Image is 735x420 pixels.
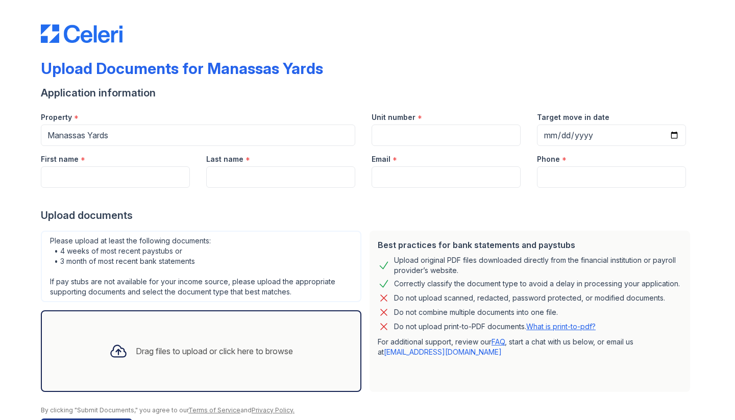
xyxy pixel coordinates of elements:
[492,337,505,346] a: FAQ
[41,208,694,223] div: Upload documents
[394,306,558,318] div: Do not combine multiple documents into one file.
[384,348,502,356] a: [EMAIL_ADDRESS][DOMAIN_NAME]
[252,406,295,414] a: Privacy Policy.
[526,322,596,331] a: What is print-to-pdf?
[41,86,694,100] div: Application information
[394,292,665,304] div: Do not upload scanned, redacted, password protected, or modified documents.
[378,239,682,251] div: Best practices for bank statements and paystubs
[394,255,682,276] div: Upload original PDF files downloaded directly from the financial institution or payroll provider’...
[394,322,596,332] p: Do not upload print-to-PDF documents.
[394,278,680,290] div: Correctly classify the document type to avoid a delay in processing your application.
[41,231,361,302] div: Please upload at least the following documents: • 4 weeks of most recent paystubs or • 3 month of...
[206,154,243,164] label: Last name
[372,112,415,122] label: Unit number
[41,112,72,122] label: Property
[136,345,293,357] div: Drag files to upload or click here to browse
[537,154,560,164] label: Phone
[188,406,240,414] a: Terms of Service
[41,406,694,414] div: By clicking "Submit Documents," you agree to our and
[537,112,609,122] label: Target move in date
[372,154,390,164] label: Email
[378,337,682,357] p: For additional support, review our , start a chat with us below, or email us at
[41,24,122,43] img: CE_Logo_Blue-a8612792a0a2168367f1c8372b55b34899dd931a85d93a1a3d3e32e68fde9ad4.png
[41,59,323,78] div: Upload Documents for Manassas Yards
[41,154,79,164] label: First name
